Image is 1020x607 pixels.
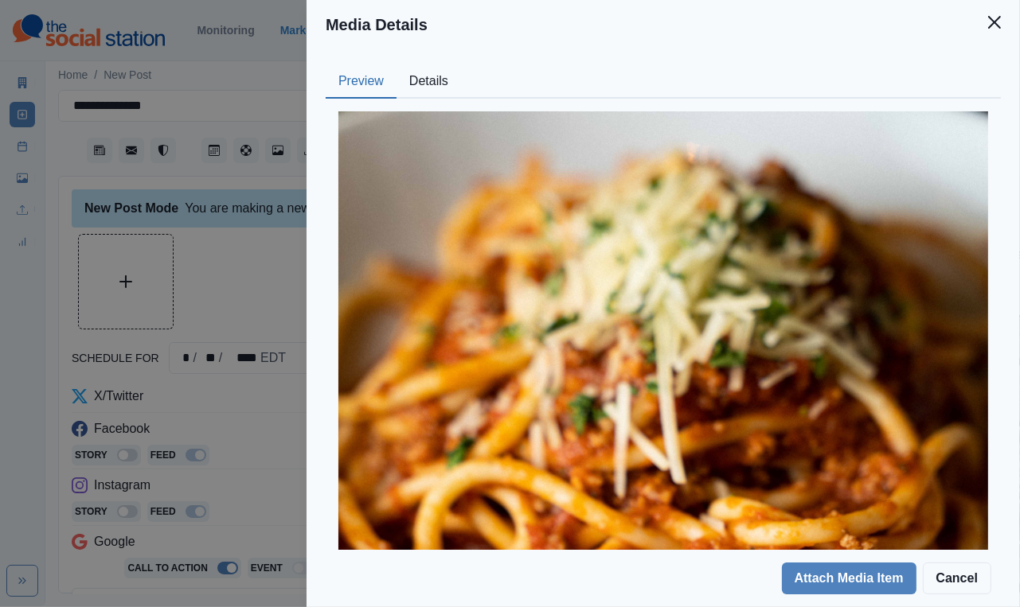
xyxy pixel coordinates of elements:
[979,6,1010,38] button: Close
[397,65,461,99] button: Details
[782,562,916,594] button: Attach Media Item
[923,562,991,594] button: Cancel
[326,65,397,99] button: Preview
